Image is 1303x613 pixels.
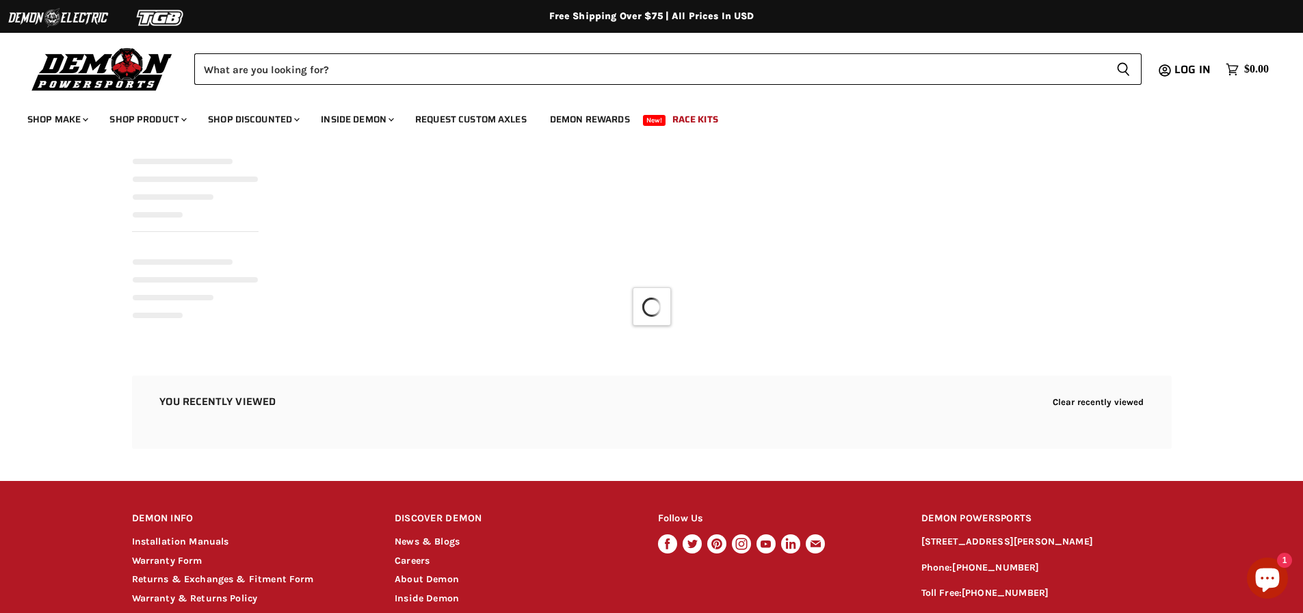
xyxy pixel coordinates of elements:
[395,555,430,566] a: Careers
[194,53,1142,85] form: Product
[17,105,96,133] a: Shop Make
[132,503,369,535] h2: DEMON INFO
[132,573,314,585] a: Returns & Exchanges & Fitment Form
[105,10,1199,23] div: Free Shipping Over $75 | All Prices In USD
[105,376,1199,449] aside: Recently viewed products
[1243,558,1292,602] inbox-online-store-chat: Shopify online store chat
[395,573,459,585] a: About Demon
[159,396,276,408] h2: You recently viewed
[17,100,1265,133] ul: Main menu
[921,503,1172,535] h2: DEMON POWERSPORTS
[27,44,177,93] img: Demon Powersports
[1174,61,1211,78] span: Log in
[7,5,109,31] img: Demon Electric Logo 2
[1219,60,1276,79] a: $0.00
[662,105,728,133] a: Race Kits
[952,562,1039,573] a: [PHONE_NUMBER]
[921,534,1172,550] p: [STREET_ADDRESS][PERSON_NAME]
[405,105,537,133] a: Request Custom Axles
[921,560,1172,576] p: Phone:
[395,536,460,547] a: News & Blogs
[1244,63,1269,76] span: $0.00
[1168,64,1219,76] a: Log in
[921,586,1172,601] p: Toll Free:
[311,105,402,133] a: Inside Demon
[132,536,229,547] a: Installation Manuals
[962,587,1049,599] a: [PHONE_NUMBER]
[109,5,212,31] img: TGB Logo 2
[99,105,195,133] a: Shop Product
[132,555,202,566] a: Warranty Form
[194,53,1105,85] input: Search
[1105,53,1142,85] button: Search
[198,105,308,133] a: Shop Discounted
[658,503,895,535] h2: Follow Us
[540,105,640,133] a: Demon Rewards
[643,115,666,126] span: New!
[1053,397,1144,407] button: Clear recently viewed
[395,592,459,604] a: Inside Demon
[132,592,258,604] a: Warranty & Returns Policy
[395,503,632,535] h2: DISCOVER DEMON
